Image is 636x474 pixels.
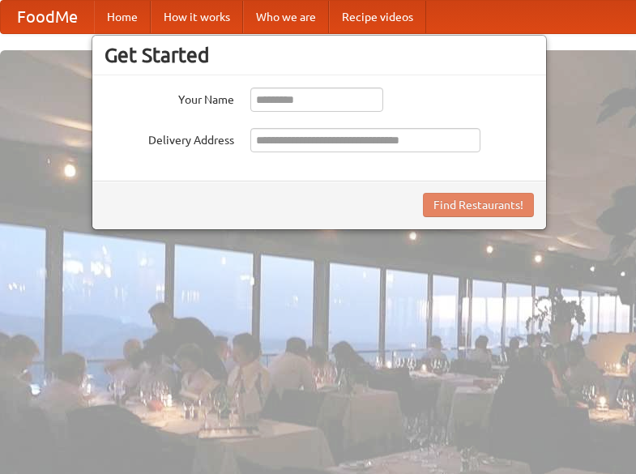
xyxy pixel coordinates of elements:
[105,128,234,148] label: Delivery Address
[105,88,234,108] label: Your Name
[1,1,94,33] a: FoodMe
[151,1,243,33] a: How it works
[329,1,426,33] a: Recipe videos
[105,43,534,67] h3: Get Started
[423,193,534,217] button: Find Restaurants!
[94,1,151,33] a: Home
[243,1,329,33] a: Who we are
